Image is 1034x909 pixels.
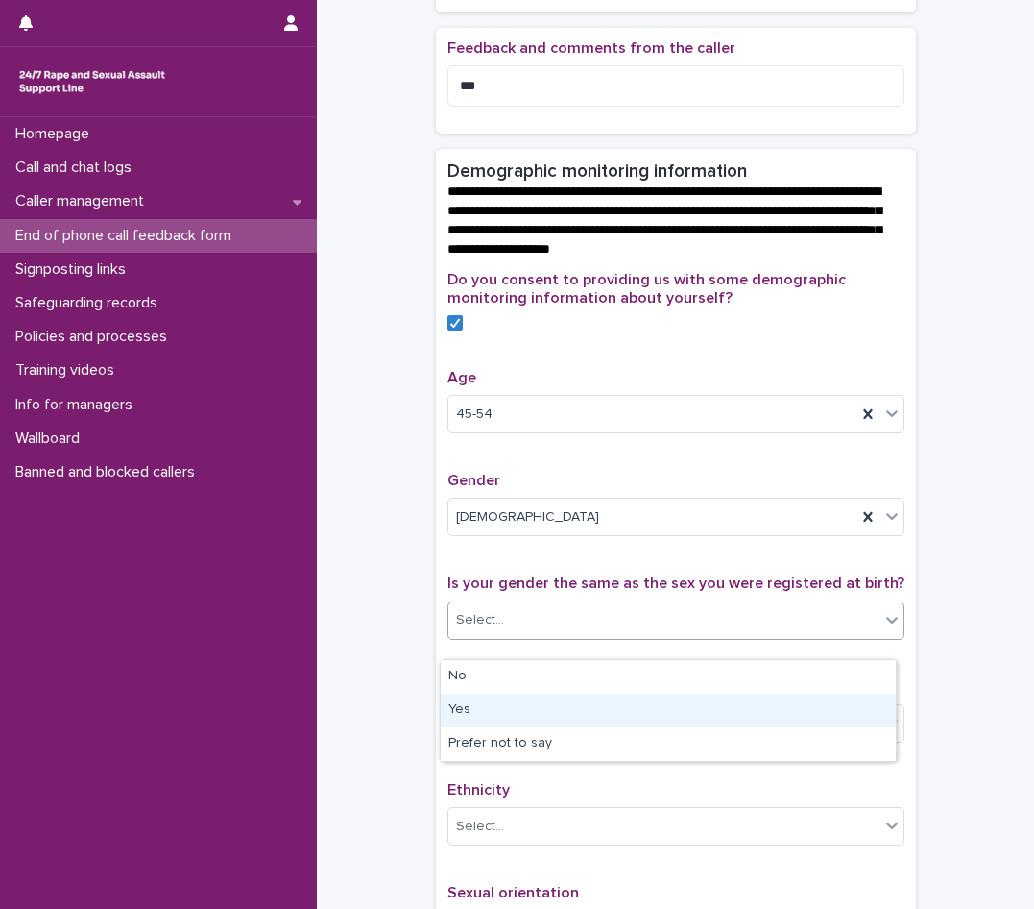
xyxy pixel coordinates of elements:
div: Select... [456,610,504,630]
p: Signposting links [8,260,141,279]
p: End of phone call feedback form [8,227,247,245]
div: No [441,660,896,694]
span: [DEMOGRAPHIC_DATA] [456,507,599,528]
span: Feedback and comments from the caller [447,40,735,56]
span: Is your gender the same as the sex you were registered at birth? [447,576,904,591]
div: Select... [456,817,504,837]
p: Policies and processes [8,328,182,346]
div: Yes [441,694,896,727]
span: 45-54 [456,405,493,425]
div: Prefer not to say [441,727,896,761]
p: Caller management [8,192,159,210]
p: Banned and blocked callers [8,463,210,481]
span: Sexual orientation [447,885,579,900]
span: Gender [447,473,500,488]
h2: Demographic monitoring information [447,160,747,183]
p: Call and chat logs [8,159,147,177]
p: Homepage [8,125,105,143]
p: Training videos [8,361,130,380]
p: Info for managers [8,396,148,414]
span: Age [447,370,476,385]
img: rhQMoQhaT3yELyF149Cw [15,62,169,101]
span: Do you consent to providing us with some demographic monitoring information about yourself? [447,272,846,306]
p: Wallboard [8,430,95,448]
span: Ethnicity [447,782,510,798]
p: Safeguarding records [8,294,173,312]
